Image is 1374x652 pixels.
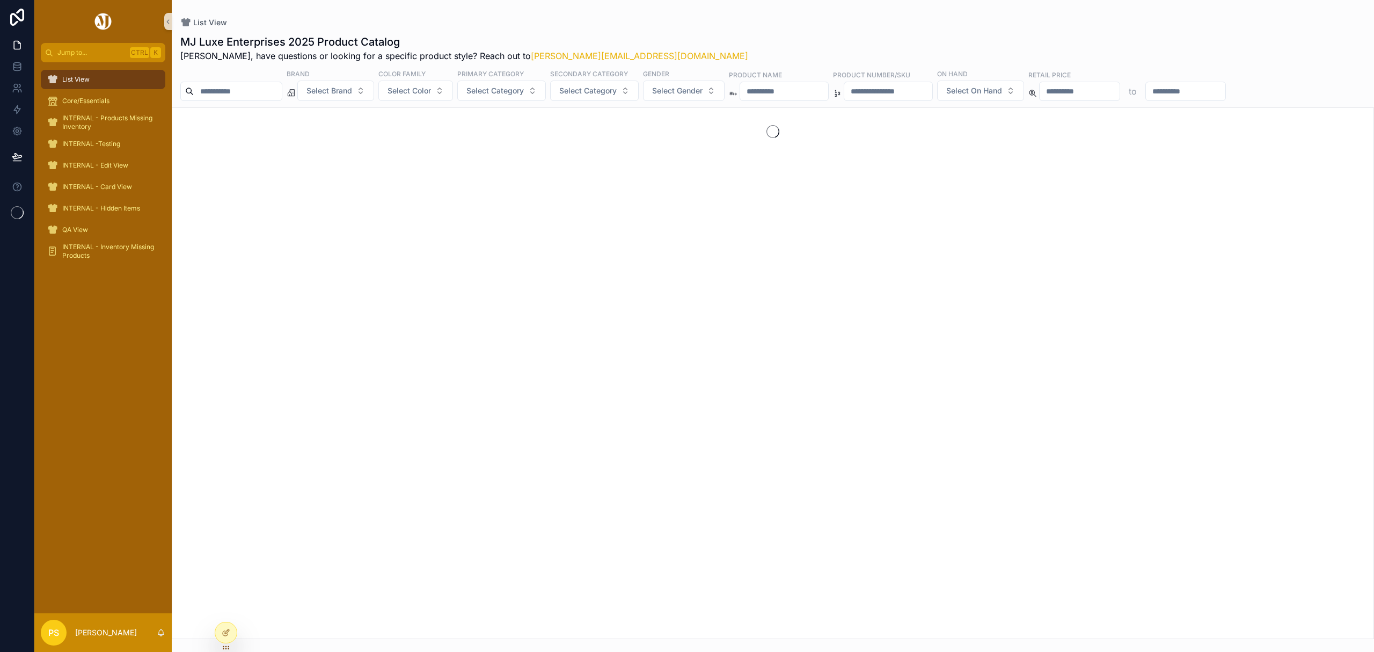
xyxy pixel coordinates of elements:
[378,81,453,101] button: Select Button
[180,49,748,62] span: [PERSON_NAME], have questions or looking for a specific product style? Reach out to
[41,177,165,197] a: INTERNAL - Card View
[62,97,109,105] span: Core/Essentials
[652,85,703,96] span: Select Gender
[62,114,155,131] span: INTERNAL - Products Missing Inventory
[93,13,113,30] img: App logo
[41,91,165,111] a: Core/Essentials
[130,47,149,58] span: Ctrl
[62,161,128,170] span: INTERNAL - Edit View
[833,70,910,79] label: Product Number/SKU
[41,70,165,89] a: List View
[41,220,165,240] a: QA View
[62,140,120,148] span: INTERNAL -Testing
[34,62,172,275] div: scrollable content
[643,81,725,101] button: Select Button
[1129,85,1137,98] p: to
[62,75,90,84] span: List View
[946,85,1002,96] span: Select On Hand
[643,69,669,78] label: Gender
[388,85,431,96] span: Select Color
[180,17,227,28] a: List View
[180,34,748,49] h1: MJ Luxe Enterprises 2025 Product Catalog
[41,43,165,62] button: Jump to...CtrlK
[62,204,140,213] span: INTERNAL - Hidden Items
[41,242,165,261] a: INTERNAL - Inventory Missing Products
[550,81,639,101] button: Select Button
[457,69,524,78] label: Primary Category
[41,199,165,218] a: INTERNAL - Hidden Items
[193,17,227,28] span: List View
[57,48,126,57] span: Jump to...
[41,156,165,175] a: INTERNAL - Edit View
[457,81,546,101] button: Select Button
[297,81,374,101] button: Select Button
[48,626,59,639] span: PS
[1028,70,1071,79] label: Retail Price
[41,134,165,154] a: INTERNAL -Testing
[937,81,1024,101] button: Select Button
[378,69,426,78] label: Color Family
[151,48,160,57] span: K
[550,69,628,78] label: Secondary Category
[937,69,968,78] label: On Hand
[306,85,352,96] span: Select Brand
[62,226,88,234] span: QA View
[62,243,155,260] span: INTERNAL - Inventory Missing Products
[466,85,524,96] span: Select Category
[75,627,137,638] p: [PERSON_NAME]
[729,70,782,79] label: Product Name
[41,113,165,132] a: INTERNAL - Products Missing Inventory
[287,69,310,78] label: Brand
[559,85,617,96] span: Select Category
[62,183,132,191] span: INTERNAL - Card View
[531,50,748,61] a: [PERSON_NAME][EMAIL_ADDRESS][DOMAIN_NAME]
